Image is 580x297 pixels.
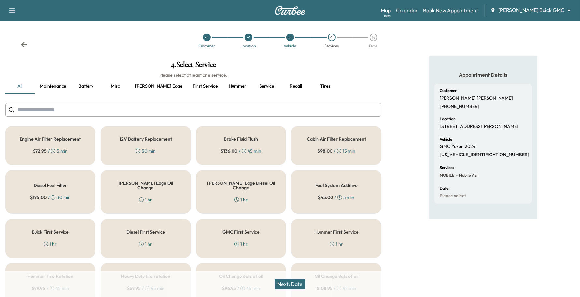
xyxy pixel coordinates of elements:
[318,194,333,201] span: $ 45.00
[5,78,381,94] div: basic tabs example
[111,181,180,190] h5: [PERSON_NAME] Edge Oil Change
[440,186,448,190] h6: Date
[275,279,305,289] button: Next: Date
[311,78,340,94] button: Tires
[281,78,311,94] button: Recall
[33,148,68,154] div: / 5 min
[120,137,172,141] h5: 12V Battery Replacement
[241,44,256,48] div: Location
[71,78,101,94] button: Battery
[434,71,532,78] h5: Appointment Details
[35,78,71,94] button: Maintenance
[139,241,152,247] div: 1 hr
[252,78,281,94] button: Service
[440,95,513,101] p: [PERSON_NAME] [PERSON_NAME]
[21,41,27,48] div: Back
[198,44,215,48] div: Customer
[440,89,457,93] h6: Customer
[498,7,564,14] span: [PERSON_NAME] Buick GMC
[381,7,391,14] a: MapBeta
[5,61,381,72] h1: 4 . Select Service
[20,137,81,141] h5: Engine Air Filter Replacement
[318,194,354,201] div: / 5 min
[440,137,452,141] h6: Vehicle
[136,148,156,154] div: 30 min
[440,117,456,121] h6: Location
[440,124,518,129] p: [STREET_ADDRESS][PERSON_NAME]
[234,196,248,203] div: 1 hr
[369,44,378,48] div: Date
[458,173,479,178] span: Mobile Visit
[440,166,454,169] h6: Services
[307,137,366,141] h5: Cabin Air Filter Replacement
[221,148,237,154] span: $ 136.00
[325,44,339,48] div: Services
[315,183,358,188] h5: Fuel System Additive
[328,34,336,41] div: 4
[440,173,454,178] span: MOBILE
[33,148,47,154] span: $ 72.95
[423,7,478,14] a: Book New Appointment
[384,13,391,18] div: Beta
[222,230,260,234] h5: GMC First Service
[454,172,458,179] span: -
[314,230,359,234] h5: Hummer First Service
[318,148,332,154] span: $ 98.00
[318,148,355,154] div: / 15 min
[30,194,71,201] div: / 30 min
[396,7,418,14] a: Calendar
[34,183,67,188] h5: Diesel Fuel Filter
[234,241,248,247] div: 1 hr
[223,78,252,94] button: Hummer
[440,193,466,199] p: Please select
[5,78,35,94] button: all
[275,6,306,15] img: Curbee Logo
[207,181,276,190] h5: [PERSON_NAME] Edge Diesel Oil Change
[370,34,377,41] div: 5
[5,72,381,78] h6: Please select at least one service.
[224,137,258,141] h5: Brake Fluid Flush
[139,196,152,203] div: 1 hr
[330,241,343,247] div: 1 hr
[101,78,130,94] button: Misc
[126,230,165,234] h5: Diesel First Service
[30,194,47,201] span: $ 195.00
[188,78,223,94] button: First service
[130,78,188,94] button: [PERSON_NAME] edge
[440,152,529,158] p: [US_VEHICLE_IDENTIFICATION_NUMBER]
[32,230,69,234] h5: Buick First Service
[44,241,57,247] div: 1 hr
[221,148,261,154] div: / 45 min
[440,104,479,110] p: [PHONE_NUMBER]
[284,44,296,48] div: Vehicle
[440,144,475,150] p: GMC Yukon 2024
